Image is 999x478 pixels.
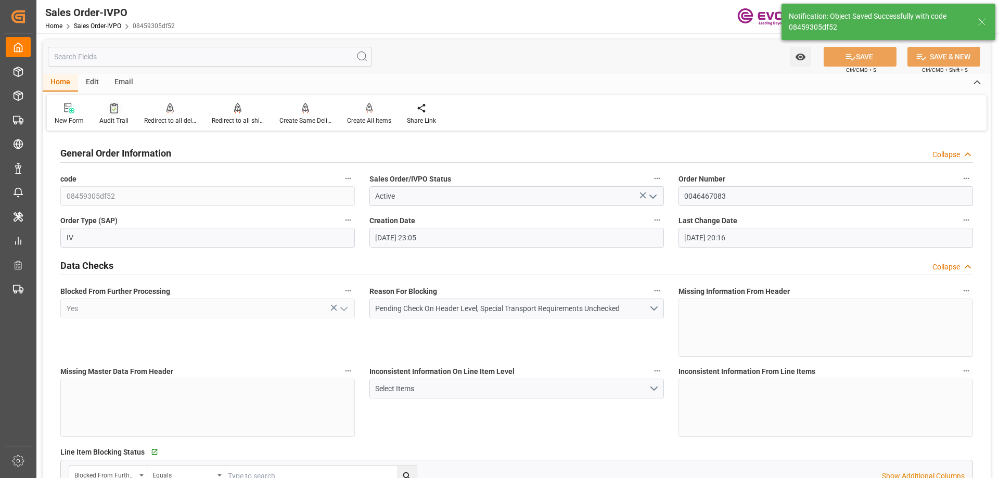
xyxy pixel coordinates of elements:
button: code [341,172,355,185]
button: Last Change Date [959,213,973,227]
button: open menu [790,47,811,67]
span: Sales Order/IVPO Status [369,174,451,185]
a: Home [45,22,62,30]
button: Missing Information From Header [959,284,973,298]
div: Sales Order-IVPO [45,5,175,20]
input: Search Fields [48,47,372,67]
div: Edit [78,74,107,92]
div: Home [43,74,78,92]
div: Collapse [932,149,960,160]
span: Ctrl/CMD + Shift + S [922,66,968,74]
button: Reason For Blocking [650,284,664,298]
button: Order Type (SAP) [341,213,355,227]
span: Blocked From Further Processing [60,286,170,297]
span: code [60,174,76,185]
div: Create All Items [347,116,391,125]
input: MM-DD-YYYY HH:MM [678,228,973,248]
div: Audit Trail [99,116,129,125]
button: Creation Date [650,213,664,227]
span: Creation Date [369,215,415,226]
div: Redirect to all deliveries [144,116,196,125]
span: Reason For Blocking [369,286,437,297]
input: MM-DD-YYYY HH:MM [369,228,664,248]
div: Select Items [375,383,648,394]
h2: Data Checks [60,259,113,273]
button: Blocked From Further Processing [341,284,355,298]
div: Create Same Delivery Date [279,116,331,125]
div: Collapse [932,262,960,273]
button: Missing Master Data From Header [341,364,355,378]
span: Ctrl/CMD + S [846,66,876,74]
button: Order Number [959,172,973,185]
div: Notification: Object Saved Successfully with code 08459305df52 [789,11,968,33]
div: Pending Check On Header Level, Special Transport Requirements Unchecked [375,303,648,314]
button: Inconsistent Information From Line Items [959,364,973,378]
span: Last Change Date [678,215,737,226]
button: SAVE & NEW [907,47,980,67]
span: Inconsistent Information From Line Items [678,366,815,377]
div: New Form [55,116,84,125]
button: Inconsistent Information On Line Item Level [650,364,664,378]
span: Line Item Blocking Status [60,447,145,458]
div: Share Link [407,116,436,125]
span: Missing Master Data From Header [60,366,173,377]
button: Sales Order/IVPO Status [650,172,664,185]
img: Evonik-brand-mark-Deep-Purple-RGB.jpeg_1700498283.jpeg [737,8,805,26]
div: Email [107,74,141,92]
button: open menu [369,379,664,398]
span: Inconsistent Information On Line Item Level [369,366,515,377]
button: SAVE [824,47,896,67]
button: open menu [644,188,660,204]
span: Missing Information From Header [678,286,790,297]
span: Order Number [678,174,725,185]
button: open menu [369,299,664,318]
h2: General Order Information [60,146,171,160]
div: Redirect to all shipments [212,116,264,125]
span: Order Type (SAP) [60,215,118,226]
a: Sales Order-IVPO [74,22,121,30]
button: open menu [335,301,351,317]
